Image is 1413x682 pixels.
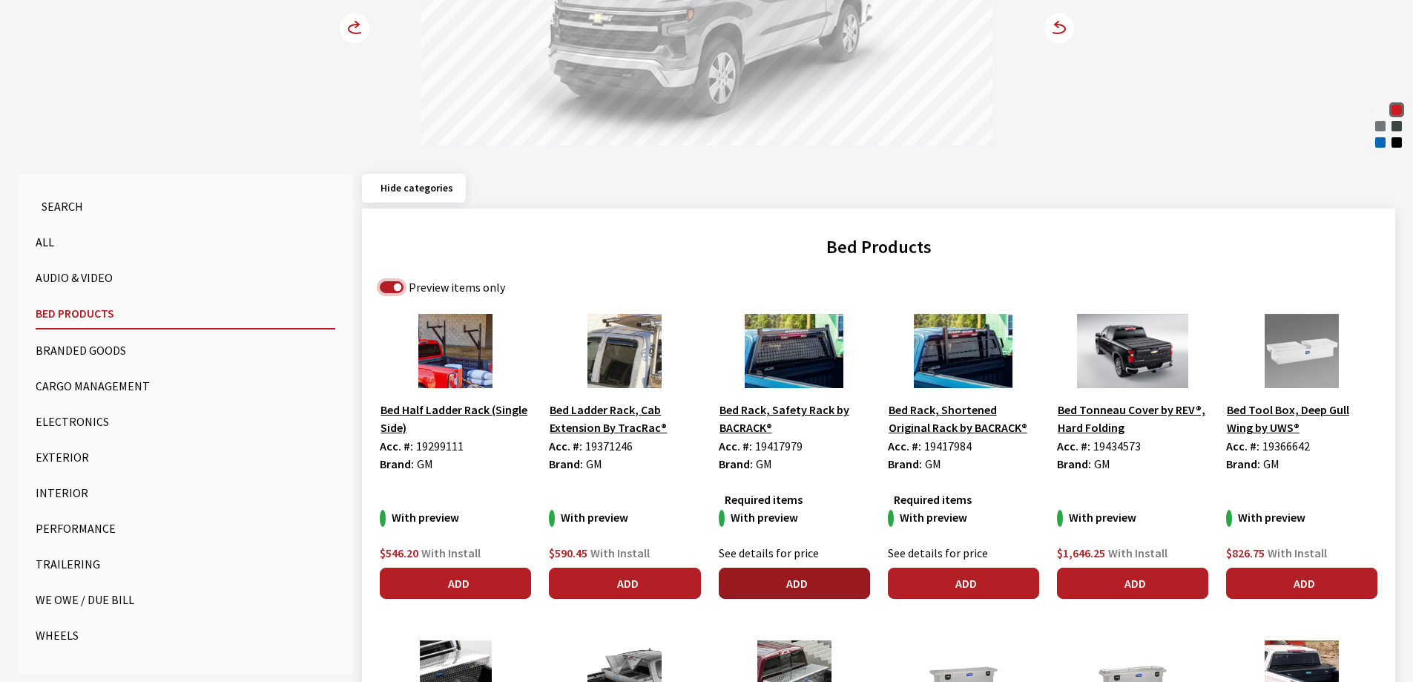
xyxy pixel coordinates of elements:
span: 19434573 [1093,439,1141,453]
button: All [36,227,335,257]
span: GM [1094,456,1110,471]
div: Black [1389,135,1404,150]
span: 19417984 [924,439,972,453]
span: $826.75 [1226,545,1265,560]
button: Bed Ladder Rack, Cab Extension By TracRac® [549,400,700,437]
span: $546.20 [380,545,418,560]
label: Acc. #: [1057,437,1090,455]
label: Brand: [1226,455,1260,473]
button: Bed Products [36,298,335,329]
button: Add [549,568,700,599]
label: Acc. #: [380,437,413,455]
label: Brand: [549,455,583,473]
button: Add [380,568,531,599]
label: Acc. #: [1226,437,1259,455]
div: With preview [888,508,1039,526]
label: Acc. #: [719,437,752,455]
button: Interior [36,478,335,508]
div: With preview [1057,508,1208,526]
button: Trailering [36,549,335,579]
div: Sterling Gray Metallic [1373,119,1388,134]
button: Performance [36,514,335,543]
img: Image for Bed Rack, Shortened Original Rack by BACRACK® [888,314,1039,388]
div: Summit White [1373,102,1388,117]
div: Required items [719,491,870,508]
label: Brand: [380,455,414,473]
button: Audio & Video [36,263,335,292]
button: Add [1226,568,1377,599]
div: With preview [719,508,870,526]
span: With Install [421,545,481,560]
span: GM [586,456,602,471]
button: Hide categories [362,174,466,203]
div: Required items [888,491,1039,508]
img: Image for Bed Half Ladder Rack (Single Side) [380,314,531,388]
span: With Install [1108,545,1167,560]
label: See details for price [719,544,819,562]
div: With preview [1226,508,1377,526]
span: GM [417,456,433,471]
button: Bed Rack, Safety Rack by BACRACK® [719,400,870,437]
span: With Install [590,545,650,560]
label: Brand: [719,455,753,473]
span: GM [1263,456,1279,471]
div: With preview [549,508,700,526]
button: Exterior [36,442,335,472]
span: Search [42,199,83,214]
span: GM [756,456,772,471]
div: Red Hot [1389,102,1404,117]
span: 19417979 [755,439,803,453]
span: With Install [1268,545,1327,560]
img: Image for Bed Tool Box, Deep Gull Wing by UWS® [1226,314,1377,388]
label: Preview items only [409,278,505,296]
button: Cargo Management [36,371,335,401]
button: We Owe / Due Bill [36,585,335,614]
button: Add [1057,568,1208,599]
span: 19299111 [416,439,464,453]
label: Acc. #: [888,437,921,455]
span: GM [925,456,941,471]
div: Cypress Gray [1389,119,1404,134]
label: Brand: [1057,455,1091,473]
span: $590.45 [549,545,587,560]
img: Image for Bed Rack, Safety Rack by BACRACK® [719,314,870,388]
button: Bed Half Ladder Rack (Single Side) [380,400,531,437]
div: Riptide Blue Metallic [1373,135,1388,150]
button: Add [888,568,1039,599]
label: Acc. #: [549,437,582,455]
button: Electronics [36,407,335,436]
label: See details for price [888,544,988,562]
button: Add [719,568,870,599]
div: With preview [380,508,531,526]
label: Brand: [888,455,922,473]
span: $1,646.25 [1057,545,1105,560]
button: Bed Tonneau Cover by REV®, Hard Folding [1057,400,1208,437]
h2: Bed Products [380,234,1377,260]
span: Click to hide category section. [381,181,453,194]
img: Image for Bed Ladder Rack, Cab Extension By TracRac® [549,314,700,388]
button: Bed Tool Box, Deep Gull Wing by UWS® [1226,400,1377,437]
img: Image for Bed Tonneau Cover by REV®, Hard Folding [1057,314,1208,388]
span: 19371246 [585,439,633,453]
button: Wheels [36,620,335,650]
span: 19366642 [1262,439,1310,453]
button: Branded Goods [36,335,335,365]
button: Bed Rack, Shortened Original Rack by BACRACK® [888,400,1039,437]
